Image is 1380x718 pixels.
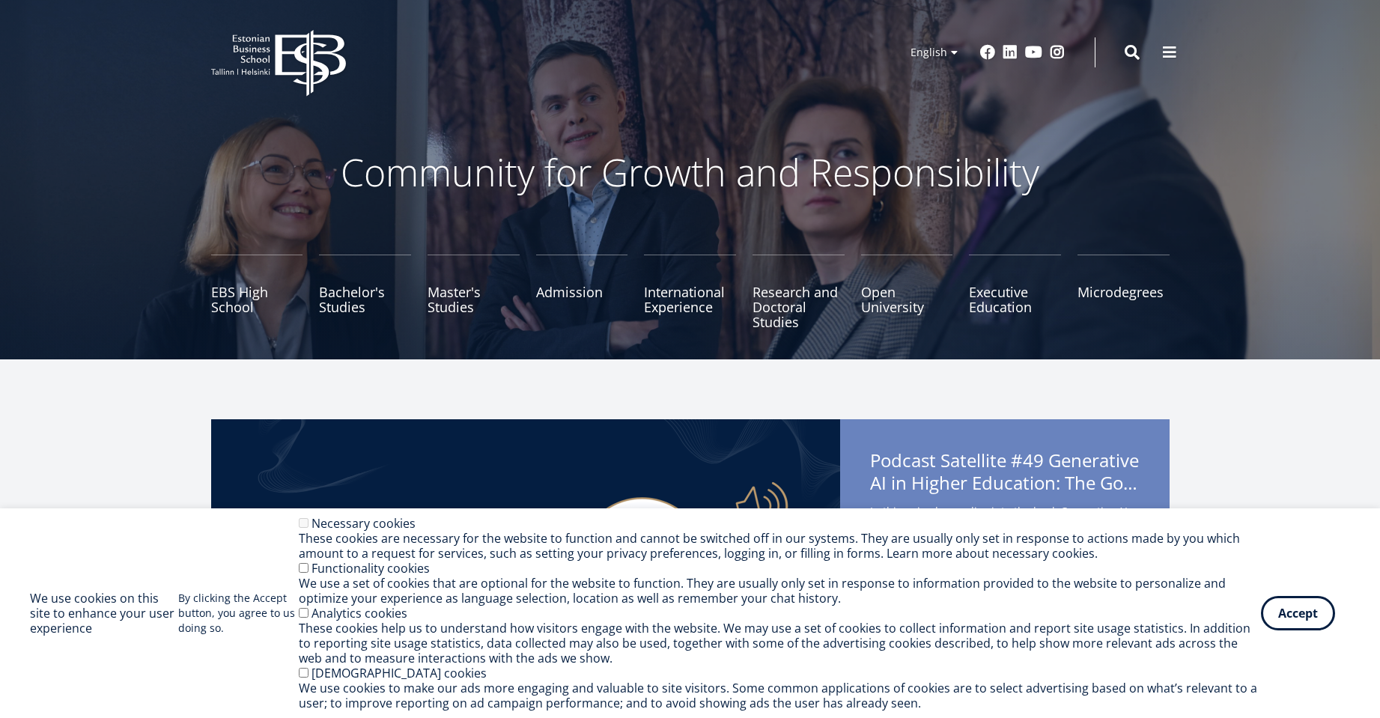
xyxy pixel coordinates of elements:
span: AI in Higher Education: The Good, the Bad, and the Ugly [870,472,1140,494]
button: Accept [1261,596,1335,630]
span: Podcast Satellite #49 Generative [870,449,1140,499]
label: Necessary cookies [311,515,416,532]
div: These cookies help us to understand how visitors engage with the website. We may use a set of coo... [299,621,1261,666]
a: Open University [861,255,953,329]
label: Functionality cookies [311,560,430,576]
label: [DEMOGRAPHIC_DATA] cookies [311,665,487,681]
a: Facebook [980,45,995,60]
a: Youtube [1025,45,1042,60]
a: Master's Studies [428,255,520,329]
a: Instagram [1050,45,1065,60]
img: Satellite #49 [211,419,840,704]
a: Research and Doctoral Studies [753,255,845,329]
a: Admission [536,255,628,329]
h2: We use cookies on this site to enhance your user experience [30,591,178,636]
label: Analytics cookies [311,605,407,621]
div: We use cookies to make our ads more engaging and valuable to site visitors. Some common applicati... [299,681,1261,711]
p: By clicking the Accept button, you agree to us doing so. [178,591,299,636]
span: In this episode, we dive into the book Generative AI in Higher Education: The Good, the Bad, and ... [870,502,1140,595]
p: Community for Growth and Responsibility [294,150,1087,195]
a: Executive Education [969,255,1061,329]
a: International Experience [644,255,736,329]
a: EBS High School [211,255,303,329]
a: Microdegrees [1077,255,1170,329]
div: These cookies are necessary for the website to function and cannot be switched off in our systems... [299,531,1261,561]
a: Linkedin [1003,45,1018,60]
a: Bachelor's Studies [319,255,411,329]
div: We use a set of cookies that are optional for the website to function. They are usually only set ... [299,576,1261,606]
